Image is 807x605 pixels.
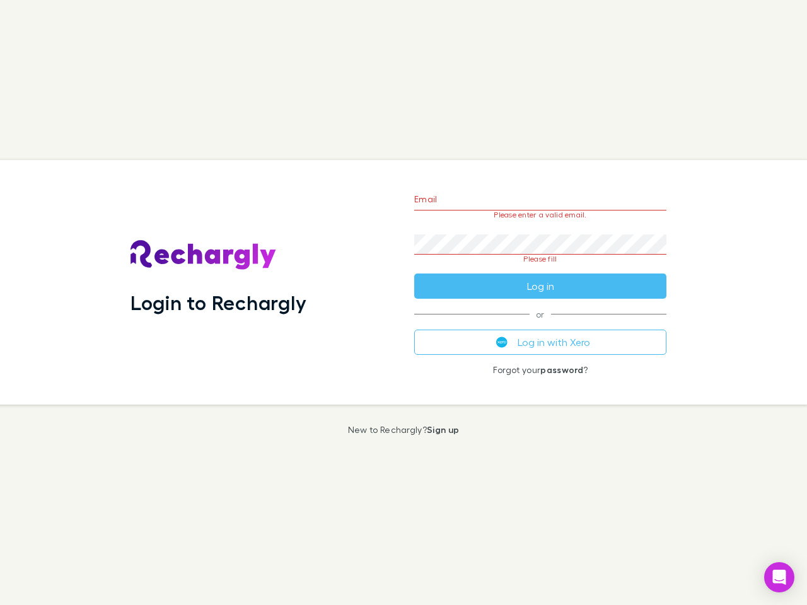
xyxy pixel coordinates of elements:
img: Xero's logo [496,337,508,348]
p: Please fill [414,255,666,263]
button: Log in with Xero [414,330,666,355]
p: Forgot your ? [414,365,666,375]
div: Open Intercom Messenger [764,562,794,592]
p: New to Rechargly? [348,425,460,435]
a: password [540,364,583,375]
img: Rechargly's Logo [131,240,277,270]
a: Sign up [427,424,459,435]
p: Please enter a valid email. [414,210,666,219]
button: Log in [414,274,666,299]
span: or [414,314,666,314]
h1: Login to Rechargly [131,291,306,314]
